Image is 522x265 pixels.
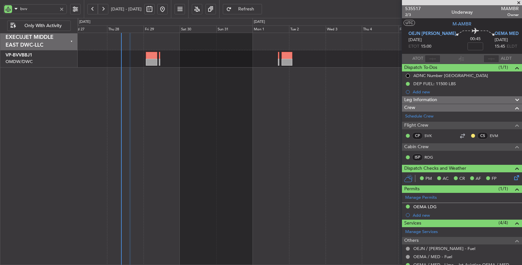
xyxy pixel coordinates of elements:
[253,25,289,33] div: Mon 1
[362,25,398,33] div: Thu 4
[459,176,465,182] span: CR
[421,43,431,50] span: 15:00
[216,25,253,33] div: Sun 31
[412,154,423,161] div: ISP
[408,43,419,50] span: ETOT
[501,5,519,12] span: MAMBR
[413,81,456,86] div: DEP FUEL: 11500 LBS
[405,12,421,18] span: 2/3
[404,237,419,244] span: Others
[254,19,265,25] div: [DATE]
[408,31,456,37] span: OEJN [PERSON_NAME]
[180,25,216,33] div: Sat 30
[404,185,420,193] span: Permits
[424,154,439,160] a: ROG
[6,53,22,57] span: VP-BVV
[490,133,504,139] a: EVM
[413,73,488,78] div: ADNC Number [GEOGRAPHIC_DATA]
[453,21,471,27] span: M-AMBR
[404,122,428,129] span: Flight Crew
[425,176,432,182] span: PM
[144,25,180,33] div: Fri 29
[71,25,107,33] div: Wed 27
[413,246,475,251] a: OEJN / [PERSON_NAME] - Fuel
[470,36,481,42] span: 00:45
[452,9,473,16] div: Underway
[404,220,421,227] span: Services
[424,133,439,139] a: SVK
[404,143,429,151] span: Cabin Crew
[405,5,421,12] span: 535517
[492,176,497,182] span: FP
[223,4,262,14] button: Refresh
[404,20,415,26] button: UTC
[425,55,440,63] input: --:--
[404,165,466,172] span: Dispatch Checks and Weather
[413,89,519,95] div: Add new
[495,31,519,37] span: OEMA MED
[398,25,435,33] div: Fri 5
[405,195,437,201] a: Manage Permits
[17,23,69,28] span: Only With Activity
[507,43,517,50] span: ELDT
[412,55,423,62] span: ATOT
[326,25,362,33] div: Wed 3
[404,104,415,112] span: Crew
[405,113,434,120] a: Schedule Crew
[499,185,508,192] span: (1/1)
[495,43,505,50] span: 15:45
[404,64,437,71] span: Dispatch To-Dos
[111,6,142,12] span: [DATE] - [DATE]
[413,254,452,259] a: OEMA / MED - Fuel
[499,219,508,226] span: (4/4)
[495,37,508,43] span: [DATE]
[20,4,57,14] input: A/C (Reg. or Type)
[413,212,519,218] div: Add new
[404,96,437,104] span: Leg Information
[477,132,488,139] div: CS
[107,25,144,33] div: Thu 28
[6,53,32,57] a: VP-BVVBBJ1
[443,176,449,182] span: AC
[289,25,326,33] div: Tue 2
[408,37,422,43] span: [DATE]
[233,7,260,11] span: Refresh
[405,229,438,235] a: Manage Services
[7,21,71,31] button: Only With Activity
[499,64,508,71] span: (1/1)
[6,59,33,65] a: OMDW/DWC
[476,176,481,182] span: AF
[79,19,90,25] div: [DATE]
[501,55,512,62] span: ALDT
[412,132,423,139] div: CP
[413,204,437,210] div: OEMA LDG
[501,12,519,18] span: Owner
